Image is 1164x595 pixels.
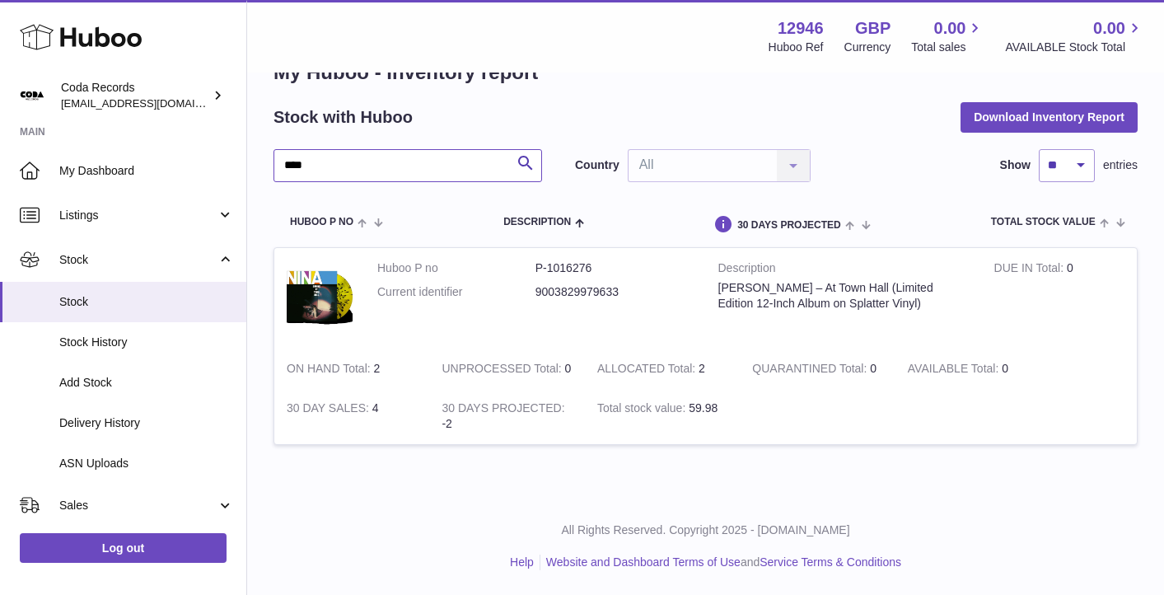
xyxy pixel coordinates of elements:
td: 4 [274,388,429,444]
strong: DUE IN Total [994,261,1067,279]
strong: QUARANTINED Total [752,362,870,379]
strong: AVAILABLE Total [908,362,1002,379]
span: Stock [59,252,217,268]
span: entries [1103,157,1138,173]
td: 2 [274,349,429,389]
div: Currency [844,40,891,55]
span: 0 [870,362,877,375]
td: -2 [429,388,584,444]
span: 30 DAYS PROJECTED [737,220,841,231]
span: Total sales [911,40,984,55]
span: Description [503,217,571,227]
strong: 30 DAY SALES [287,401,372,419]
img: haz@pcatmedia.com [20,83,44,108]
strong: 12946 [778,17,824,40]
td: 2 [585,349,740,389]
span: Total stock value [991,217,1096,227]
strong: ON HAND Total [287,362,374,379]
a: Website and Dashboard Terms of Use [546,555,741,569]
td: 0 [982,248,1137,349]
td: 0 [429,349,584,389]
div: Huboo Ref [769,40,824,55]
dt: Current identifier [377,284,535,300]
span: Stock History [59,335,234,350]
dd: P-1016276 [535,260,694,276]
strong: Total stock value [597,401,689,419]
span: [EMAIL_ADDRESS][DOMAIN_NAME] [61,96,242,110]
div: [PERSON_NAME] – At Town Hall (Limited Edition 12-Inch Album on Splatter Vinyl) [718,280,970,312]
label: Show [1000,157,1031,173]
span: Huboo P no [290,217,353,227]
td: 0 [895,349,1050,389]
strong: ALLOCATED Total [597,362,699,379]
span: 0.00 [934,17,966,40]
strong: 30 DAYS PROJECTED [442,401,564,419]
a: 0.00 AVAILABLE Stock Total [1005,17,1144,55]
span: Add Stock [59,375,234,391]
span: 59.98 [689,401,718,415]
strong: UNPROCESSED Total [442,362,564,379]
span: My Dashboard [59,163,234,179]
a: Service Terms & Conditions [760,555,901,569]
a: 0.00 Total sales [911,17,984,55]
h1: My Huboo - Inventory report [273,59,1138,86]
span: Stock [59,294,234,310]
span: Sales [59,498,217,513]
img: product image [287,260,353,332]
div: Coda Records [61,80,209,111]
span: Delivery History [59,415,234,431]
button: Download Inventory Report [961,102,1138,132]
h2: Stock with Huboo [273,106,413,129]
span: 0.00 [1093,17,1125,40]
dt: Huboo P no [377,260,535,276]
a: Log out [20,533,227,563]
label: Country [575,157,619,173]
dd: 9003829979633 [535,284,694,300]
li: and [540,555,901,570]
span: ASN Uploads [59,456,234,471]
strong: GBP [855,17,891,40]
strong: Description [718,260,970,280]
a: Help [510,555,534,569]
span: AVAILABLE Stock Total [1005,40,1144,55]
span: Listings [59,208,217,223]
p: All Rights Reserved. Copyright 2025 - [DOMAIN_NAME] [260,522,1151,538]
